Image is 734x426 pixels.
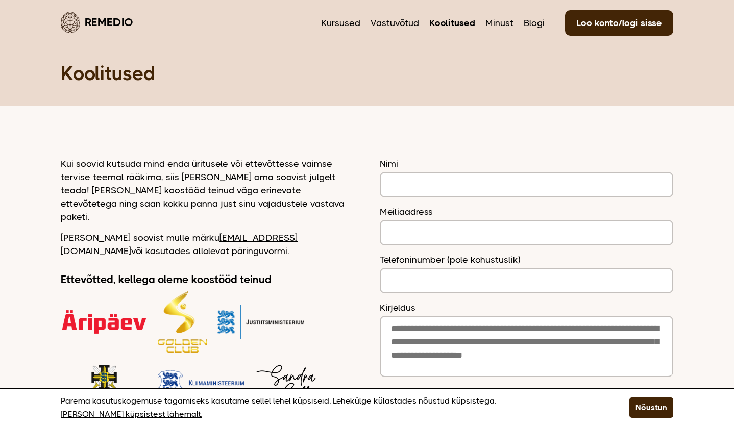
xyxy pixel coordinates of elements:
[61,157,354,223] p: Kui soovid kutsuda mind enda üritusele või ettevõttesse vaimse tervise teemal rääkima, siis [PERS...
[371,16,419,30] a: Vastuvõtud
[61,291,148,353] img: Äripäeva logo
[158,363,244,406] img: Kliimaministeeriumi logo
[61,231,354,258] p: [PERSON_NAME] soovist mulle märku või kasutades allolevat päringuvormi.
[380,301,673,314] label: Kirjeldus
[61,10,133,34] a: Remedio
[61,12,80,33] img: Remedio logo
[429,16,475,30] a: Koolitused
[61,273,354,286] h2: Ettevõtted, kellega oleme koostööd teinud
[380,157,673,170] label: Nimi
[380,253,673,266] label: Telefoninumber (pole kohustuslik)
[380,205,673,218] label: Meiliaadress
[61,363,148,406] img: Sisekaitseakadeemia logo
[524,16,545,30] a: Blogi
[61,61,673,86] h1: Koolitused
[321,16,360,30] a: Kursused
[565,10,673,36] a: Loo konto/logi sisse
[485,16,513,30] a: Minust
[217,291,304,353] img: Justiitsministeeriumi logo
[61,394,604,421] p: Parema kasutuskogemuse tagamiseks kasutame sellel lehel küpsiseid. Lehekülge külastades nõustud k...
[61,408,202,421] a: [PERSON_NAME] küpsistest lähemalt.
[158,291,207,353] img: Golden Club logo
[629,397,673,418] button: Nõustun
[255,363,341,406] img: Kliimaministeeriumi logo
